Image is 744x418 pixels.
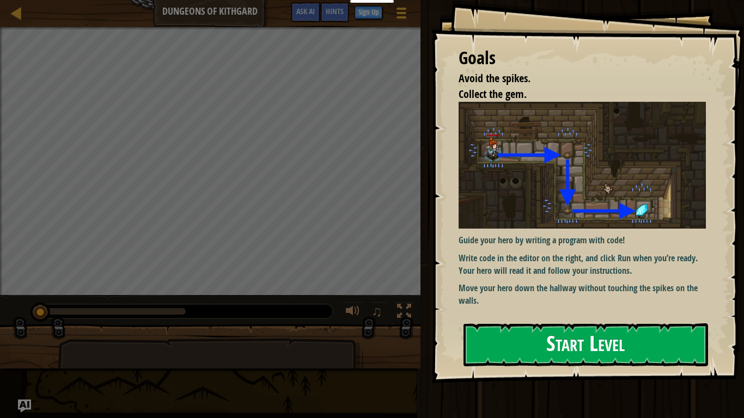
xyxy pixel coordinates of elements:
[459,46,706,71] div: Goals
[291,2,320,22] button: Ask AI
[445,71,703,87] li: Avoid the spikes.
[18,399,31,413] button: Ask AI
[388,2,415,28] button: Show game menu
[464,323,708,366] button: Start Level
[459,252,706,277] p: Write code in the editor on the right, and click Run when you’re ready. Your hero will read it an...
[459,234,706,247] p: Guide your hero by writing a program with code!
[459,71,530,85] span: Avoid the spikes.
[371,303,382,319] span: ♫
[326,6,344,16] span: Hints
[459,87,527,101] span: Collect the gem.
[459,102,706,229] img: Dungeons of kithgard
[342,302,364,324] button: Adjust volume
[296,6,315,16] span: Ask AI
[459,282,706,307] p: Move your hero down the hallway without touching the spikes on the walls.
[355,6,382,19] button: Sign Up
[369,302,388,324] button: ♫
[445,87,703,102] li: Collect the gem.
[393,302,415,324] button: Toggle fullscreen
